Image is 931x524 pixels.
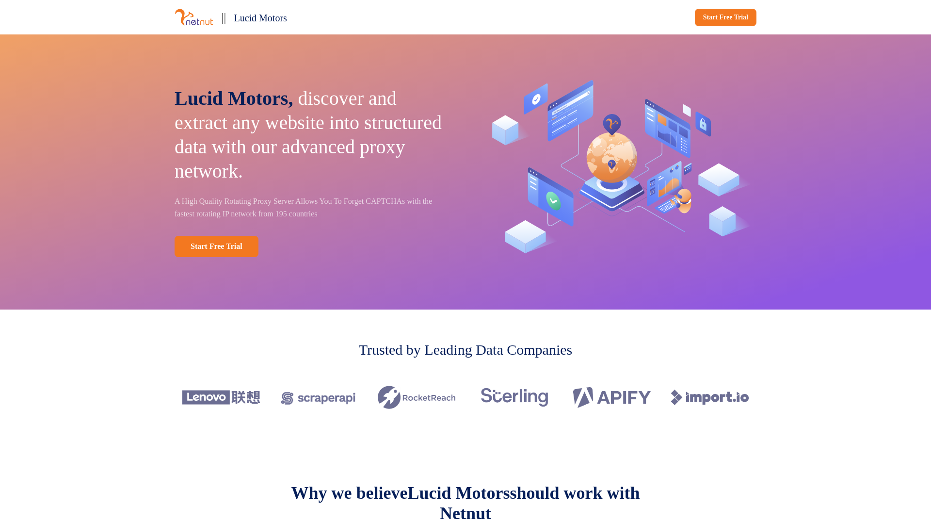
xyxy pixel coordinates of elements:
span: Lucid Motors, [175,87,293,109]
p: || [221,8,226,27]
p: Why we believe should work with Netnut [272,483,659,524]
p: discover and extract any website into structured data with our advanced proxy network. [175,86,452,183]
p: Trusted by Leading Data Companies [359,339,573,360]
a: Start Free Trial [175,236,258,257]
span: Lucid Motors [234,13,287,23]
a: Start Free Trial [695,9,756,26]
p: A High Quality Rotating Proxy Server Allows You To Forget CAPTCHAs with the fastest rotating IP n... [175,195,452,220]
span: Lucid Motors [407,483,510,503]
